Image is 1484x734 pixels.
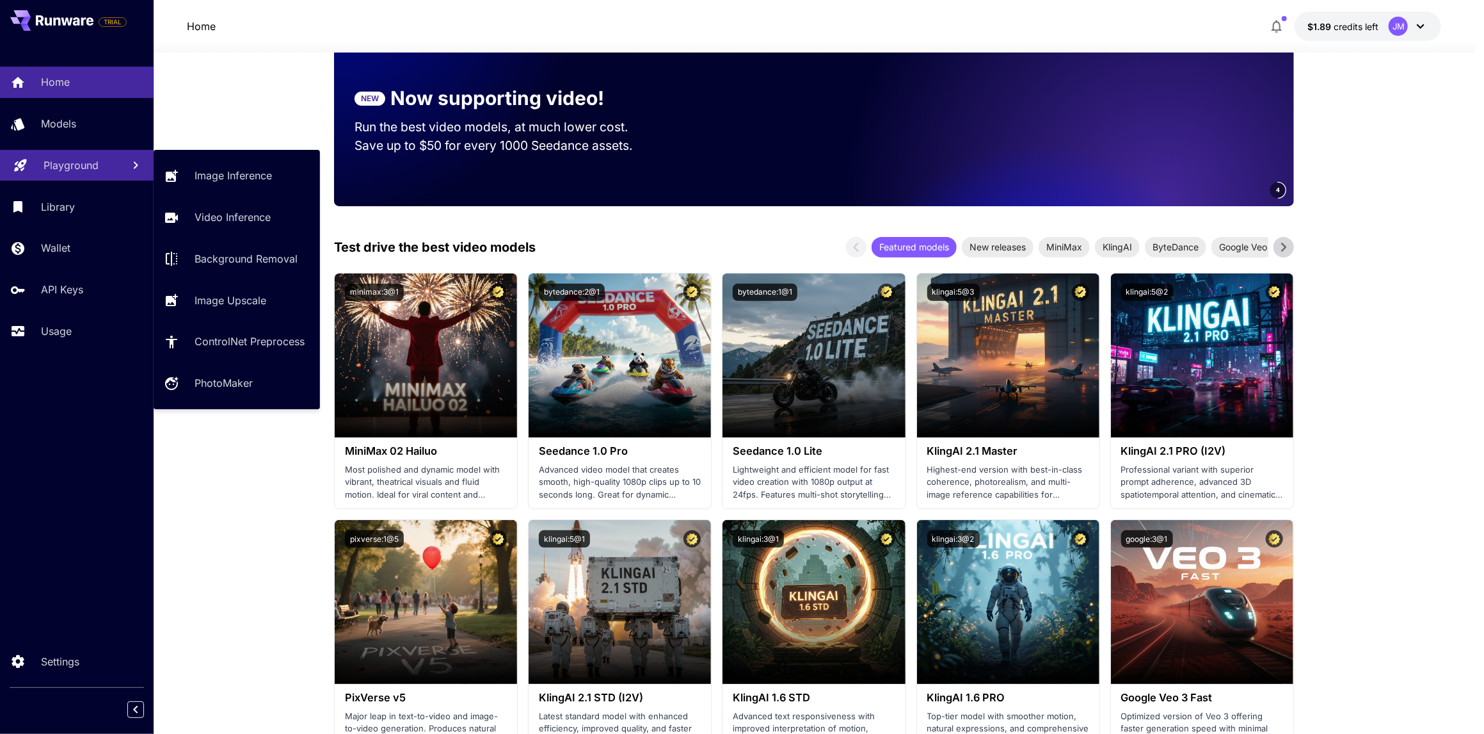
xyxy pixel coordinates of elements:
[195,375,253,391] p: PhotoMaker
[722,273,905,437] img: alt
[683,284,701,301] button: Certified Model – Vetted for best performance and includes a commercial license.
[917,273,1099,437] img: alt
[539,445,701,457] h3: Seedance 1.0 Pro
[345,284,404,301] button: minimax:3@1
[187,19,216,34] p: Home
[1307,20,1378,33] div: $1.8919
[1111,273,1293,437] img: alt
[1121,530,1173,548] button: google:3@1
[41,199,75,215] p: Library
[733,464,895,502] p: Lightweight and efficient model for fast video creation with 1080p output at 24fps. Features mult...
[154,284,320,316] a: Image Upscale
[1121,445,1283,457] h3: KlingAI 2.1 PRO (I2V)
[1389,17,1408,36] div: JM
[1334,21,1378,32] span: credits left
[878,530,895,548] button: Certified Model – Vetted for best performance and includes a commercial license.
[41,323,72,339] p: Usage
[1111,520,1293,684] img: alt
[1121,284,1174,301] button: klingai:5@2
[195,334,305,349] p: ControlNet Preprocess
[1276,185,1280,195] span: 4
[1266,530,1283,548] button: Certified Model – Vetted for best performance and includes a commercial license.
[195,209,271,225] p: Video Inference
[1211,240,1275,254] span: Google Veo
[390,84,604,113] p: Now supporting video!
[44,158,99,173] p: Playground
[335,273,517,437] img: alt
[927,692,1089,704] h3: KlingAI 1.6 PRO
[927,464,1089,502] p: Highest-end version with best-in-class coherence, photorealism, and multi-image reference capabil...
[1121,464,1283,502] p: Professional variant with superior prompt adherence, advanced 3D spatiotemporal attention, and ci...
[345,692,507,704] h3: PixVerse v5
[1072,284,1089,301] button: Certified Model – Vetted for best performance and includes a commercial license.
[1266,284,1283,301] button: Certified Model – Vetted for best performance and includes a commercial license.
[154,368,320,399] a: PhotoMaker
[1072,530,1089,548] button: Certified Model – Vetted for best performance and includes a commercial license.
[355,118,653,136] p: Run the best video models, at much lower cost.
[41,116,76,131] p: Models
[490,530,507,548] button: Certified Model – Vetted for best performance and includes a commercial license.
[154,202,320,233] a: Video Inference
[539,284,605,301] button: bytedance:2@1
[872,240,957,254] span: Featured models
[878,284,895,301] button: Certified Model – Vetted for best performance and includes a commercial license.
[1121,692,1283,704] h3: Google Veo 3 Fast
[1295,12,1441,41] button: $1.8919
[345,445,507,457] h3: MiniMax 02 Hailuo
[733,284,797,301] button: bytedance:1@1
[529,273,711,437] img: alt
[733,530,784,548] button: klingai:3@1
[99,17,126,27] span: TRIAL
[683,530,701,548] button: Certified Model – Vetted for best performance and includes a commercial license.
[137,698,154,721] div: Collapse sidebar
[361,93,379,104] p: NEW
[1095,240,1140,254] span: KlingAI
[187,19,216,34] nav: breadcrumb
[127,701,144,718] button: Collapse sidebar
[355,136,653,155] p: Save up to $50 for every 1000 Seedance assets.
[539,530,590,548] button: klingai:5@1
[539,692,701,704] h3: KlingAI 2.1 STD (I2V)
[154,326,320,357] a: ControlNet Preprocess
[195,168,272,183] p: Image Inference
[41,74,70,90] p: Home
[529,520,711,684] img: alt
[334,238,536,257] p: Test drive the best video models
[1039,240,1090,254] span: MiniMax
[195,251,298,266] p: Background Removal
[490,284,507,301] button: Certified Model – Vetted for best performance and includes a commercial license.
[99,14,127,29] span: Add your payment card to enable full platform functionality.
[335,520,517,684] img: alt
[539,464,701,502] p: Advanced video model that creates smooth, high-quality 1080p clips up to 10 seconds long. Great f...
[345,464,507,502] p: Most polished and dynamic model with vibrant, theatrical visuals and fluid motion. Ideal for vira...
[962,240,1033,254] span: New releases
[917,520,1099,684] img: alt
[154,243,320,275] a: Background Removal
[1145,240,1206,254] span: ByteDance
[722,520,905,684] img: alt
[345,530,404,548] button: pixverse:1@5
[927,284,980,301] button: klingai:5@3
[195,293,266,308] p: Image Upscale
[41,654,79,669] p: Settings
[41,240,70,256] p: Wallet
[1307,21,1334,32] span: $1.89
[733,445,895,457] h3: Seedance 1.0 Lite
[154,160,320,192] a: Image Inference
[733,692,895,704] h3: KlingAI 1.6 STD
[927,530,980,548] button: klingai:3@2
[927,445,1089,457] h3: KlingAI 2.1 Master
[41,282,83,297] p: API Keys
